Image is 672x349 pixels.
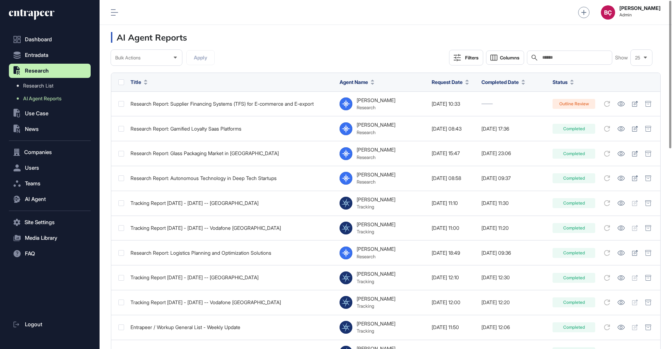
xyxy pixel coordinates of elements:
[115,55,140,60] span: Bulk Actions
[130,250,332,256] div: Research Report: Logistics Planning and Optimization Solutions
[357,179,395,185] div: Research
[340,78,374,86] button: Agent Name
[553,248,595,258] div: Completed
[357,229,395,234] div: Tracking
[23,96,62,101] span: AI Agent Reports
[553,78,574,86] button: Status
[130,324,332,330] div: Entrapeer / Workup General List - Weekly Update
[432,225,474,231] div: [DATE] 11:00
[9,106,91,121] button: Use Case
[25,322,42,327] span: Logout
[553,198,595,208] div: Completed
[432,300,474,305] div: [DATE] 12:00
[9,64,91,78] button: Research
[9,32,91,47] a: Dashboard
[553,78,567,86] span: Status
[25,68,49,74] span: Research
[130,78,141,86] span: Title
[432,175,474,181] div: [DATE] 08:58
[601,5,615,20] button: BÇ
[340,78,368,86] span: Agent Name
[9,176,91,191] button: Teams
[357,129,395,135] div: Research
[25,126,39,132] span: News
[130,126,332,132] div: Research Report: Gamified Loyalty Saas Platforms
[25,111,48,116] span: Use Case
[432,250,474,256] div: [DATE] 18:49
[357,254,395,259] div: Research
[619,5,661,11] strong: [PERSON_NAME]
[619,12,661,17] span: Admin
[357,222,395,227] div: [PERSON_NAME]
[553,173,595,183] div: Completed
[449,50,483,65] button: Filters
[481,78,519,86] span: Completed Date
[12,79,91,92] a: Research List
[130,101,332,107] div: Research Report: Supplier Financing Systems (TFS) for E-commerce and E-export
[481,275,545,280] div: [DATE] 12:30
[481,175,545,181] div: [DATE] 09:37
[432,78,469,86] button: Request Date
[9,192,91,206] button: AI Agent
[9,48,91,62] button: Entradata
[357,328,395,334] div: Tracking
[357,105,395,110] div: Research
[432,101,474,107] div: [DATE] 10:33
[481,78,525,86] button: Completed Date
[553,273,595,283] div: Completed
[130,225,332,231] div: Tracking Report [DATE] - [DATE] -- Vodafone [GEOGRAPHIC_DATA]
[357,303,395,309] div: Tracking
[432,150,474,156] div: [DATE] 15:47
[553,124,595,134] div: Completed
[357,154,395,160] div: Research
[553,149,595,159] div: Completed
[486,51,524,65] button: Columns
[357,147,395,153] div: [PERSON_NAME]
[481,324,545,330] div: [DATE] 12:06
[357,279,395,284] div: Tracking
[130,275,332,280] div: Tracking Report [DATE] - [DATE] -- [GEOGRAPHIC_DATA]
[357,296,395,302] div: [PERSON_NAME]
[357,197,395,202] div: [PERSON_NAME]
[9,161,91,175] button: Users
[432,324,474,330] div: [DATE] 11:50
[357,246,395,252] div: [PERSON_NAME]
[9,247,91,261] button: FAQ
[111,32,187,43] h3: AI Agent Reports
[23,83,53,89] span: Research List
[9,145,91,159] button: Companies
[432,126,474,132] div: [DATE] 08:43
[25,37,52,42] span: Dashboard
[553,99,595,109] div: Outline Review
[130,200,332,206] div: Tracking Report [DATE] - [DATE] -- [GEOGRAPHIC_DATA]
[25,52,48,58] span: Entradata
[553,297,595,307] div: Completed
[357,321,395,327] div: [PERSON_NAME]
[357,172,395,178] div: [PERSON_NAME]
[25,220,55,225] span: Site Settings
[130,175,332,181] div: Research Report: Autonomous Technology in Deep Tech Startups
[25,251,35,257] span: FAQ
[432,78,463,86] span: Request Date
[357,97,395,103] div: [PERSON_NAME]
[553,322,595,332] div: Completed
[25,165,39,171] span: Users
[481,250,545,256] div: [DATE] 09:36
[25,235,57,241] span: Media Library
[25,196,46,202] span: AI Agent
[9,317,91,332] a: Logout
[465,55,479,60] div: Filters
[481,300,545,305] div: [DATE] 12:20
[357,271,395,277] div: [PERSON_NAME]
[130,78,148,86] button: Title
[9,231,91,245] button: Media Library
[481,200,545,206] div: [DATE] 11:30
[481,225,545,231] div: [DATE] 11:20
[500,55,519,60] span: Columns
[357,204,395,210] div: Tracking
[615,55,628,60] span: Show
[553,223,595,233] div: Completed
[12,92,91,105] a: AI Agent Reports
[9,215,91,229] button: Site Settings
